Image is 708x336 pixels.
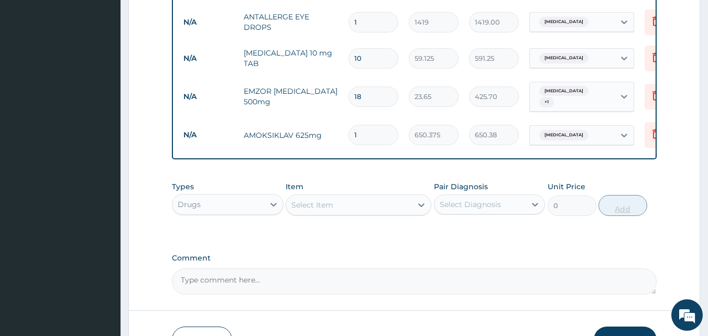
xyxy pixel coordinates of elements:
[238,81,343,112] td: EMZOR [MEDICAL_DATA] 500mg
[440,199,501,210] div: Select Diagnosis
[19,52,42,79] img: d_794563401_company_1708531726252_794563401
[434,181,488,192] label: Pair Diagnosis
[598,195,647,216] button: Add
[238,6,343,38] td: ANTALLERGE EYE DROPS
[291,200,333,210] div: Select Item
[178,125,238,145] td: N/A
[539,130,589,140] span: [MEDICAL_DATA]
[539,17,589,27] span: [MEDICAL_DATA]
[172,254,657,263] label: Comment
[178,199,201,210] div: Drugs
[539,86,589,96] span: [MEDICAL_DATA]
[178,13,238,32] td: N/A
[178,49,238,68] td: N/A
[238,42,343,74] td: [MEDICAL_DATA] 10 mg TAB
[61,101,145,207] span: We're online!
[5,224,200,261] textarea: Type your message and hit 'Enter'
[238,125,343,146] td: AMOKSIKLAV 625mg
[172,5,197,30] div: Minimize live chat window
[178,87,238,106] td: N/A
[548,181,585,192] label: Unit Price
[539,53,589,63] span: [MEDICAL_DATA]
[286,181,303,192] label: Item
[55,59,176,72] div: Chat with us now
[539,97,554,107] span: + 1
[172,182,194,191] label: Types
